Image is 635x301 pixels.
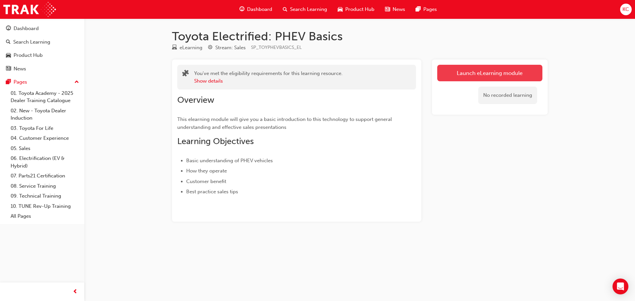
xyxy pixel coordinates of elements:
[234,3,277,16] a: guage-iconDashboard
[380,3,410,16] a: news-iconNews
[423,6,437,13] span: Pages
[3,22,82,35] a: Dashboard
[6,53,11,58] span: car-icon
[3,2,56,17] img: Trak
[8,171,82,181] a: 07. Parts21 Certification
[8,133,82,143] a: 04. Customer Experience
[6,79,11,85] span: pages-icon
[8,123,82,133] a: 03. Toyota For Life
[437,65,542,81] a: Launch eLearning module
[6,26,11,32] span: guage-icon
[194,70,343,85] div: You've met the eligibility requirements for this learning resource.
[345,6,374,13] span: Product Hub
[177,136,254,146] span: Learning Objectives
[416,5,421,14] span: pages-icon
[215,44,246,52] div: Stream: Sales
[410,3,442,16] a: pages-iconPages
[186,189,238,195] span: Best practice sales tips
[8,143,82,154] a: 05. Sales
[13,38,50,46] div: Search Learning
[338,5,343,14] span: car-icon
[3,76,82,88] button: Pages
[6,66,11,72] span: news-icon
[283,5,287,14] span: search-icon
[208,44,246,52] div: Stream
[14,78,27,86] div: Pages
[172,45,177,51] span: learningResourceType_ELEARNING-icon
[73,288,78,296] span: prev-icon
[6,39,11,45] span: search-icon
[172,29,548,44] h1: Toyota Electrified: PHEV Basics
[622,6,629,13] span: KC
[8,153,82,171] a: 06. Electrification (EV & Hybrid)
[177,116,393,130] span: This elearning module will give you a basic introduction to this technology to support general un...
[186,158,273,164] span: Basic understanding of PHEV vehicles
[8,191,82,201] a: 09. Technical Training
[14,52,43,59] div: Product Hub
[8,201,82,211] a: 10. TUNE Rev-Up Training
[14,65,26,73] div: News
[208,45,213,51] span: target-icon
[385,5,390,14] span: news-icon
[3,21,82,76] button: DashboardSearch LearningProduct HubNews
[620,4,632,15] button: KC
[3,36,82,48] a: Search Learning
[8,88,82,106] a: 01. Toyota Academy - 2025 Dealer Training Catalogue
[478,87,537,104] div: No recorded learning
[194,77,223,85] button: Show details
[182,70,189,78] span: puzzle-icon
[186,168,227,174] span: How they operate
[251,45,302,50] span: Learning resource code
[74,78,79,87] span: up-icon
[8,181,82,191] a: 08. Service Training
[239,5,244,14] span: guage-icon
[290,6,327,13] span: Search Learning
[277,3,332,16] a: search-iconSearch Learning
[8,106,82,123] a: 02. New - Toyota Dealer Induction
[177,95,214,105] span: Overview
[3,49,82,61] a: Product Hub
[180,44,202,52] div: eLearning
[14,25,39,32] div: Dashboard
[332,3,380,16] a: car-iconProduct Hub
[613,279,628,294] div: Open Intercom Messenger
[3,63,82,75] a: News
[186,178,226,184] span: Customer benefit
[8,211,82,221] a: All Pages
[247,6,272,13] span: Dashboard
[393,6,405,13] span: News
[172,44,202,52] div: Type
